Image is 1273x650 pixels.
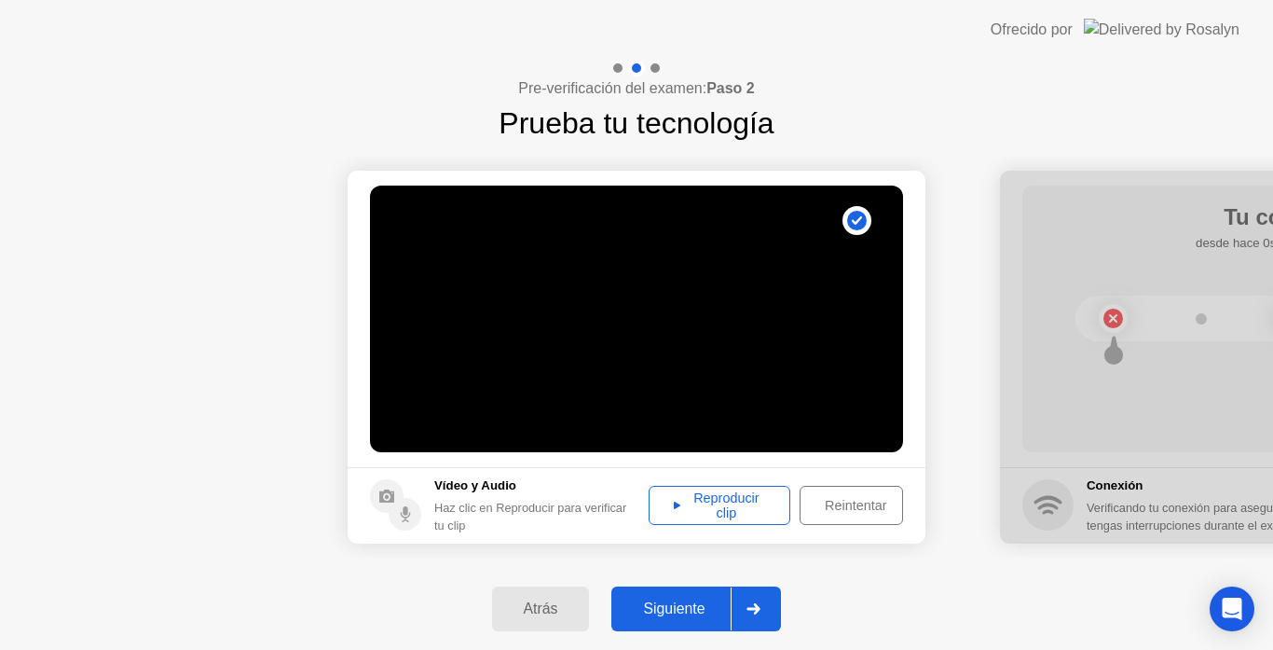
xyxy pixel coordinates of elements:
[498,601,584,617] div: Atrás
[655,491,784,520] div: Reproducir clip
[617,601,731,617] div: Siguiente
[991,19,1073,41] div: Ofrecido por
[611,587,781,631] button: Siguiente
[800,486,903,525] button: Reintentar
[806,498,905,513] div: Reintentar
[1084,19,1239,40] img: Delivered by Rosalyn
[492,587,590,631] button: Atrás
[649,486,790,525] button: Reproducir clip
[434,477,639,495] h5: Vídeo y Audio
[1210,587,1254,631] div: Open Intercom Messenger
[706,80,755,96] b: Paso 2
[434,499,639,534] div: Haz clic en Reproducir para verificar tu clip
[499,101,773,145] h1: Prueba tu tecnología
[518,77,754,100] h4: Pre-verificación del examen:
